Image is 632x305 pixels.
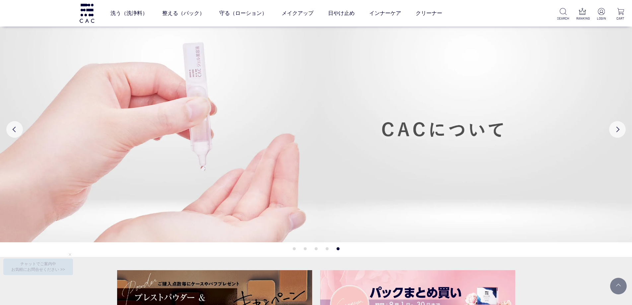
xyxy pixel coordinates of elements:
[315,247,317,250] button: 3 of 5
[282,4,314,23] a: メイクアップ
[325,247,328,250] button: 4 of 5
[336,247,339,250] button: 5 of 5
[293,247,296,250] button: 1 of 5
[595,8,607,21] a: LOGIN
[614,8,627,21] a: CART
[609,121,626,138] button: Next
[219,4,267,23] a: 守る（ローション）
[162,4,205,23] a: 整える（パック）
[110,4,148,23] a: 洗う（洗浄料）
[328,4,355,23] a: 日やけ止め
[576,8,589,21] a: RANKING
[595,16,607,21] p: LOGIN
[369,4,401,23] a: インナーケア
[416,4,442,23] a: クリーナー
[304,247,307,250] button: 2 of 5
[576,16,589,21] p: RANKING
[79,4,95,23] img: logo
[557,8,569,21] a: SEARCH
[6,121,23,138] button: Previous
[557,16,569,21] p: SEARCH
[614,16,627,21] p: CART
